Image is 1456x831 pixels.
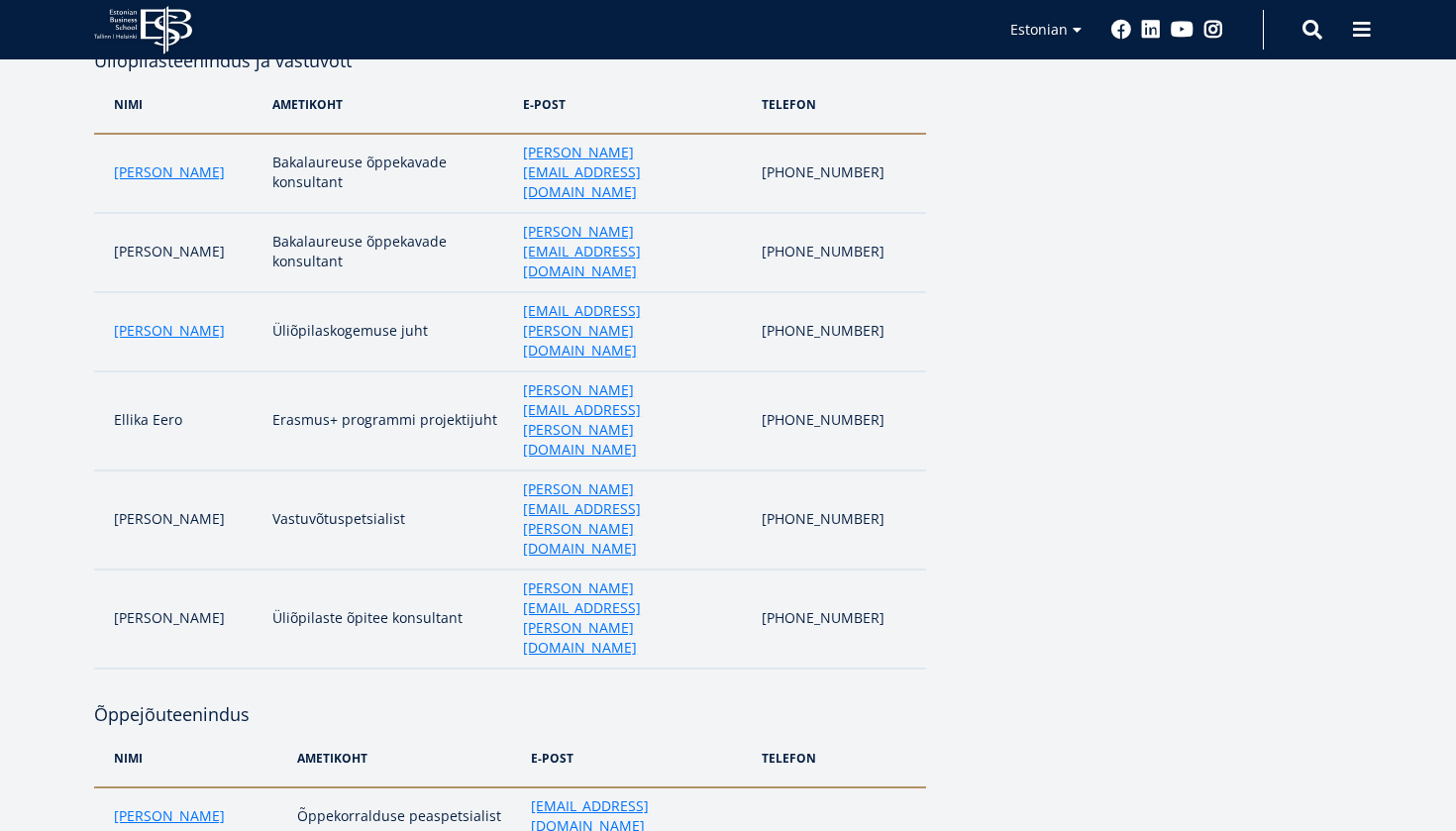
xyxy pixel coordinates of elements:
p: [PHONE_NUMBER] [762,321,906,341]
td: Üliõpilaskogemuse juht [262,292,513,371]
th: nimi [94,729,287,787]
th: ametikoht [287,729,521,787]
td: Üliõpilaste õpitee konsultant [262,570,513,669]
a: [PERSON_NAME][EMAIL_ADDRESS][PERSON_NAME][DOMAIN_NAME] [523,578,741,658]
th: e-post [513,75,751,134]
a: [PERSON_NAME][EMAIL_ADDRESS][PERSON_NAME][DOMAIN_NAME] [523,479,741,559]
a: Facebook [1111,20,1131,40]
td: [PHONE_NUMBER] [752,371,926,470]
p: Õppekorralduse peaspetsialist [297,806,511,826]
a: Youtube [1171,20,1194,40]
td: [PHONE_NUMBER] [752,470,926,570]
td: [PERSON_NAME] [94,470,262,570]
td: Bakalaureuse õppekavade konsultant [262,134,513,213]
a: [PERSON_NAME] [114,321,225,341]
td: [PHONE_NUMBER] [752,213,926,292]
a: [PERSON_NAME] [114,162,225,182]
th: nimi [94,75,262,134]
td: Vastuvõtuspetsialist [262,470,513,570]
td: [PHONE_NUMBER] [752,134,926,213]
a: [PERSON_NAME][EMAIL_ADDRESS][DOMAIN_NAME] [523,143,741,202]
a: [EMAIL_ADDRESS][PERSON_NAME][DOMAIN_NAME] [523,301,741,361]
td: Ellika Eero [94,371,262,470]
h4: Õppejõuteenindus [94,670,926,729]
th: telefon [752,729,926,787]
td: [PERSON_NAME] [94,570,262,669]
th: telefon [752,75,926,134]
th: e-post [521,729,752,787]
a: [PERSON_NAME][EMAIL_ADDRESS][DOMAIN_NAME] [523,222,741,281]
a: [PERSON_NAME][EMAIL_ADDRESS][PERSON_NAME][DOMAIN_NAME] [523,380,741,460]
a: Linkedin [1141,20,1161,40]
th: ametikoht [262,75,513,134]
a: [PERSON_NAME] [114,806,225,826]
td: Erasmus+ programmi projektijuht [262,371,513,470]
td: [PERSON_NAME] [94,213,262,292]
td: [PHONE_NUMBER] [752,570,926,669]
td: Bakalaureuse õppekavade konsultant [262,213,513,292]
a: Instagram [1203,20,1223,40]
